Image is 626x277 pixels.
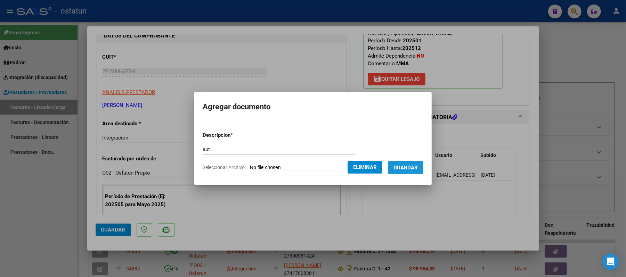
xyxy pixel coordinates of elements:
span: Guardar [393,165,418,171]
span: Seleccionar Archivo [203,165,245,170]
button: Eliminar [348,161,382,174]
button: Guardar [388,161,423,174]
h2: Agregar documento [203,100,423,114]
div: Open Intercom Messenger [602,253,619,270]
span: Eliminar [353,164,377,170]
p: Descripcion [203,131,269,139]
